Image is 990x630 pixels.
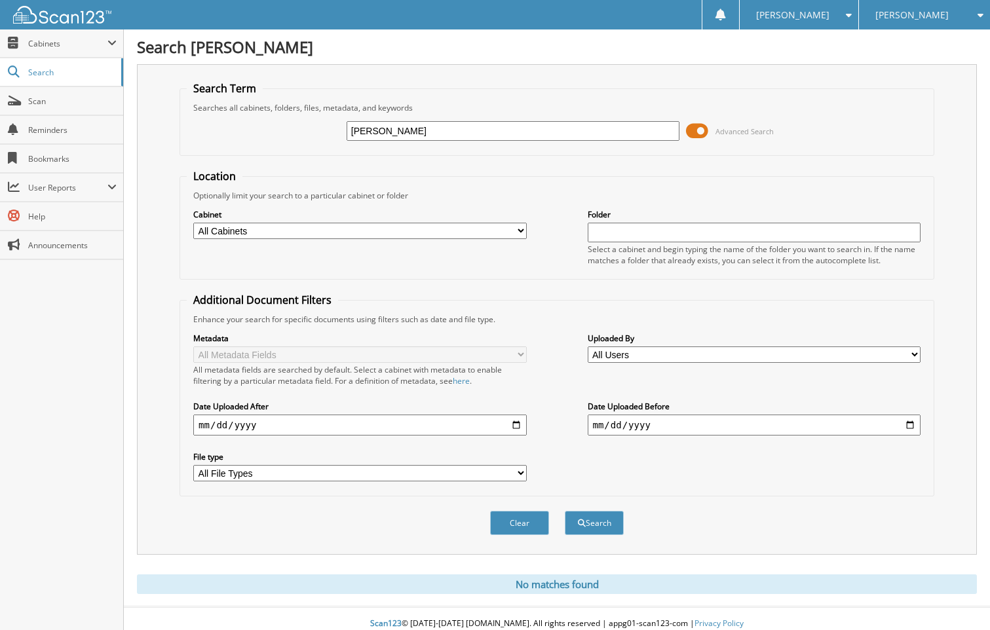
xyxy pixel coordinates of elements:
span: Announcements [28,240,117,251]
button: Search [565,511,624,535]
span: User Reports [28,182,107,193]
label: File type [193,451,526,462]
iframe: Chat Widget [924,567,990,630]
label: Date Uploaded After [193,401,526,412]
legend: Search Term [187,81,263,96]
a: here [453,375,470,386]
span: [PERSON_NAME] [756,11,829,19]
div: All metadata fields are searched by default. Select a cabinet with metadata to enable filtering b... [193,364,526,386]
span: Advanced Search [715,126,774,136]
span: Scan [28,96,117,107]
label: Date Uploaded Before [588,401,921,412]
legend: Location [187,169,242,183]
div: Select a cabinet and begin typing the name of the folder you want to search in. If the name match... [588,244,921,266]
a: Privacy Policy [695,618,744,629]
legend: Additional Document Filters [187,293,338,307]
label: Uploaded By [588,333,921,344]
input: end [588,415,921,435]
label: Metadata [193,333,526,344]
h1: Search [PERSON_NAME] [137,36,977,58]
span: [PERSON_NAME] [875,11,949,19]
button: Clear [490,511,549,535]
div: Optionally limit your search to a particular cabinet or folder [187,190,927,201]
label: Folder [588,209,921,220]
div: Searches all cabinets, folders, files, metadata, and keywords [187,102,927,113]
span: Scan123 [370,618,402,629]
span: Search [28,67,115,78]
span: Help [28,211,117,222]
div: Enhance your search for specific documents using filters such as date and file type. [187,314,927,325]
img: scan123-logo-white.svg [13,6,111,24]
span: Cabinets [28,38,107,49]
input: start [193,415,526,435]
label: Cabinet [193,209,526,220]
div: No matches found [137,574,977,594]
span: Reminders [28,124,117,136]
span: Bookmarks [28,153,117,164]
